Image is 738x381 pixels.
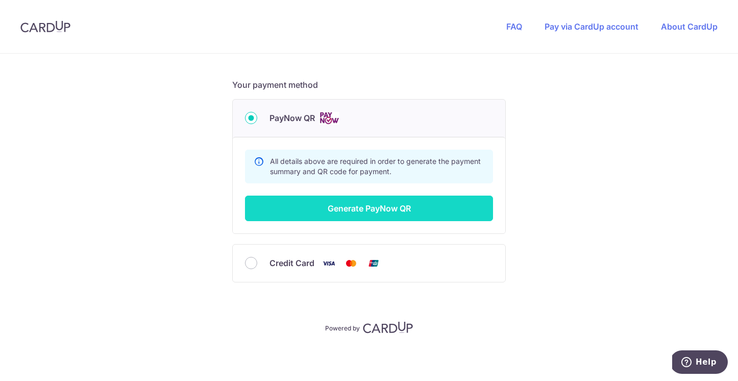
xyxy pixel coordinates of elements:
button: Generate PayNow QR [245,196,493,221]
div: Credit Card Visa Mastercard Union Pay [245,257,493,270]
p: Powered by [325,322,360,332]
img: CardUp [20,20,70,33]
div: PayNow QR Cards logo [245,112,493,125]
img: Union Pay [363,257,384,270]
span: All details above are required in order to generate the payment summary and QR code for payment. [270,157,481,176]
img: Visa [318,257,339,270]
img: Mastercard [341,257,361,270]
span: Credit Card [269,257,314,269]
a: About CardUp [661,21,718,32]
img: CardUp [363,321,413,334]
span: PayNow QR [269,112,315,124]
a: Pay via CardUp account [545,21,638,32]
a: FAQ [506,21,522,32]
iframe: Opens a widget where you can find more information [672,350,728,376]
h5: Your payment method [232,79,506,91]
img: Cards logo [319,112,339,125]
